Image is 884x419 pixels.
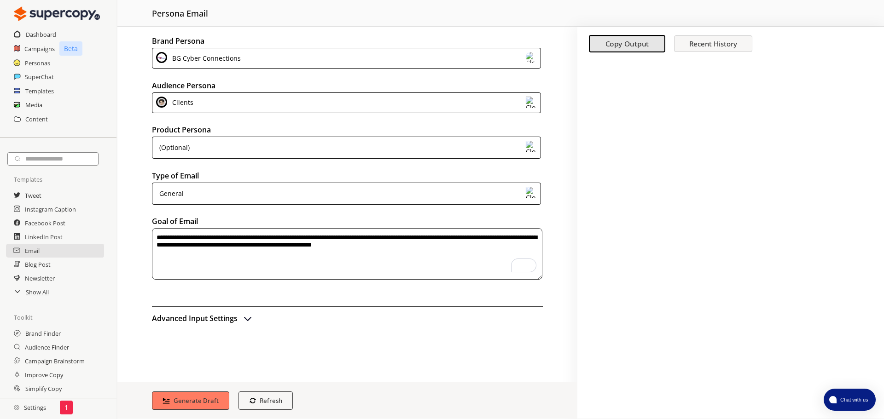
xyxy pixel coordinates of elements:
[260,396,282,405] b: Refresh
[674,35,752,52] button: Recent History
[25,327,61,340] a: Brand Finder
[152,123,543,137] h2: Product Persona
[837,396,870,403] span: Chat with us
[59,41,82,56] p: Beta
[526,141,537,152] img: Close
[169,52,241,64] div: BG Cyber Connections
[25,112,48,126] a: Content
[605,39,649,49] b: Copy Output
[25,202,76,216] a: Instagram Caption
[152,391,229,410] button: Generate Draft
[242,313,253,324] img: Open
[526,97,537,108] img: Close
[25,189,41,202] a: Tweet
[156,141,190,155] div: (Optional)
[174,396,219,405] b: Generate Draft
[152,5,208,22] h2: persona email
[152,311,238,325] h2: Advanced Input Settings
[25,396,61,409] a: Expand Copy
[152,214,543,228] h2: Goal of Email
[152,34,543,48] h2: Brand Persona
[25,216,65,230] a: Facebook Post
[169,97,193,109] div: Clients
[152,311,253,325] button: advanced-inputs
[589,35,665,53] button: Copy Output
[26,285,49,299] a: Show All
[64,404,68,411] p: 1
[25,244,40,258] a: Email
[25,70,54,84] a: SuperChat
[824,389,876,411] button: atlas-launcher
[24,42,55,56] a: Campaigns
[152,169,543,183] h2: Type of Email
[14,405,19,410] img: Close
[26,28,56,41] a: Dashboard
[25,98,42,112] a: Media
[156,52,167,63] img: Close
[14,5,100,23] img: Close
[25,382,62,396] a: Simplify Copy
[25,258,51,271] a: Blog Post
[25,354,85,368] a: Campaign Brainstorm
[238,391,293,410] button: Refresh
[25,84,54,98] a: Templates
[152,79,543,92] h2: Audience Persona
[526,52,537,63] img: Close
[689,39,737,48] b: Recent History
[156,187,184,201] div: General
[152,228,542,280] textarea: To enrich screen reader interactions, please activate Accessibility in Grammarly extension settings
[156,97,167,108] img: Close
[25,368,63,382] a: Improve Copy
[25,56,50,70] a: Personas
[25,340,69,354] a: Audience Finder
[526,187,537,198] img: Close
[25,271,55,285] a: Newsletter
[25,230,63,244] a: LinkedIn Post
